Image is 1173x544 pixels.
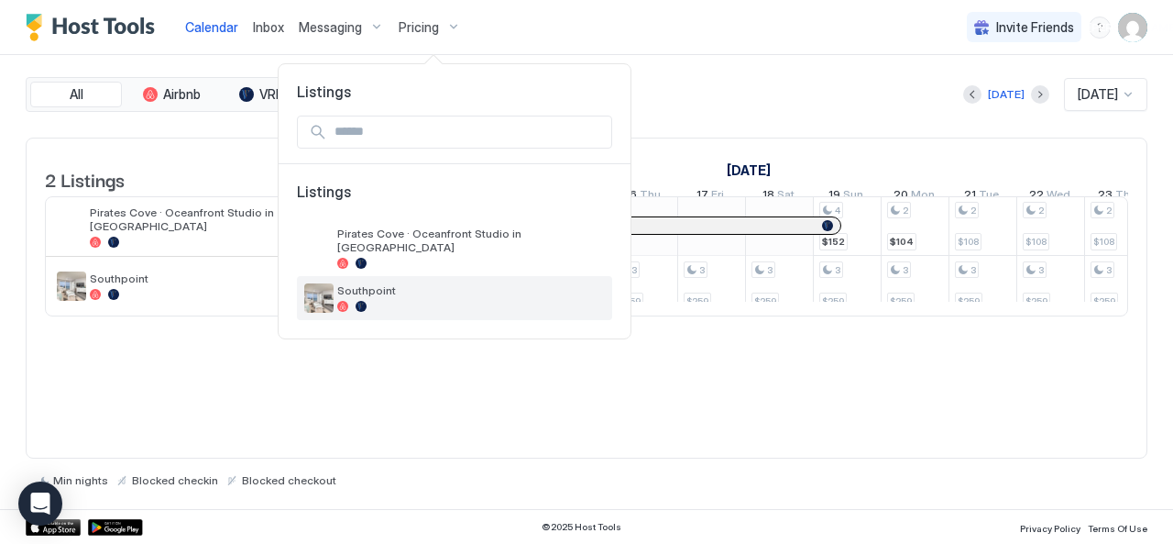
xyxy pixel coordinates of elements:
div: Open Intercom Messenger [18,482,62,526]
span: Pirates Cove · Oceanfront Studio in [GEOGRAPHIC_DATA] [337,227,605,254]
div: listing image [304,233,334,262]
div: listing image [304,283,334,313]
span: Southpoint [337,283,605,297]
input: Input Field [327,117,611,148]
span: Listings [279,83,630,101]
span: Listings [297,183,612,219]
